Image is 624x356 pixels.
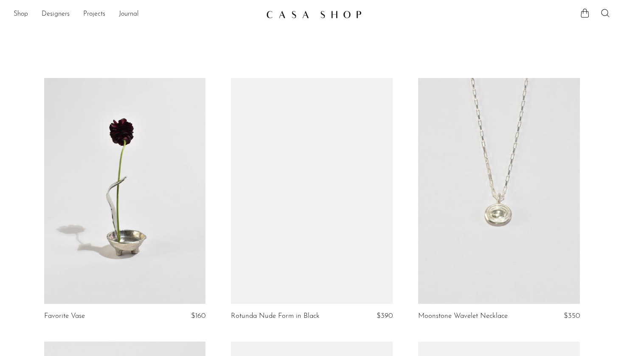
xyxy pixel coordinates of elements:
[119,9,139,20] a: Journal
[42,9,70,20] a: Designers
[231,312,320,320] a: Rotunda Nude Form in Black
[44,312,85,320] a: Favorite Vase
[418,312,508,320] a: Moonstone Wavelet Necklace
[191,312,205,320] span: $160
[14,7,259,22] ul: NEW HEADER MENU
[14,7,259,22] nav: Desktop navigation
[83,9,105,20] a: Projects
[377,312,393,320] span: $390
[14,9,28,20] a: Shop
[564,312,580,320] span: $350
